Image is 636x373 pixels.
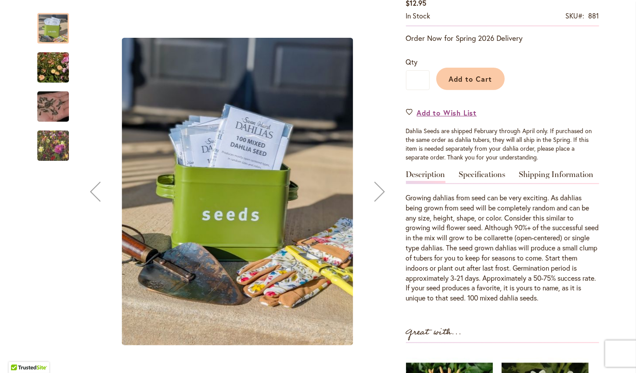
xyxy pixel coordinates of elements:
img: Swan Island Dahlias - Dahlia Seedlings [22,119,85,172]
span: In stock [406,11,431,20]
iframe: Launch Accessibility Center [7,342,31,366]
a: Add to Wish List [406,108,477,118]
span: Add to Cart [449,74,492,83]
p: Growing dahlias from seed can be very exciting. As dahlias being grown from seed will be complete... [406,193,599,303]
div: Swan Island Dahlias - Dahlia Seedlings [37,122,69,161]
div: Swan Island Dahlias - Dahlia Seed [37,83,78,122]
div: Mixed Dahlia Seed [37,4,78,43]
div: Availability [406,11,431,21]
img: Swan Island Dahlias - Dahlia Seedlings [22,47,85,89]
button: Add to Cart [436,68,505,90]
a: Description [406,170,446,183]
img: Swan Island Dahlias - Dahlia Seed [22,86,85,128]
strong: Great with... [406,325,462,340]
a: Specifications [459,170,506,183]
span: Add to Wish List [417,108,477,118]
strong: SKU [566,11,585,20]
p: Order Now for Spring 2026 Delivery [406,33,599,43]
img: Mixed Dahlia Seed [122,38,353,345]
div: Detailed Product Info [406,170,599,303]
a: Shipping Information [519,170,594,183]
p: Dahlia Seeds are shipped February through April only. If purchased on the same order as dahlia tu... [406,127,599,162]
div: 881 [589,11,599,21]
div: Swan Island Dahlias - Dahlia Seedlings [37,43,78,83]
span: Qty [406,57,418,66]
